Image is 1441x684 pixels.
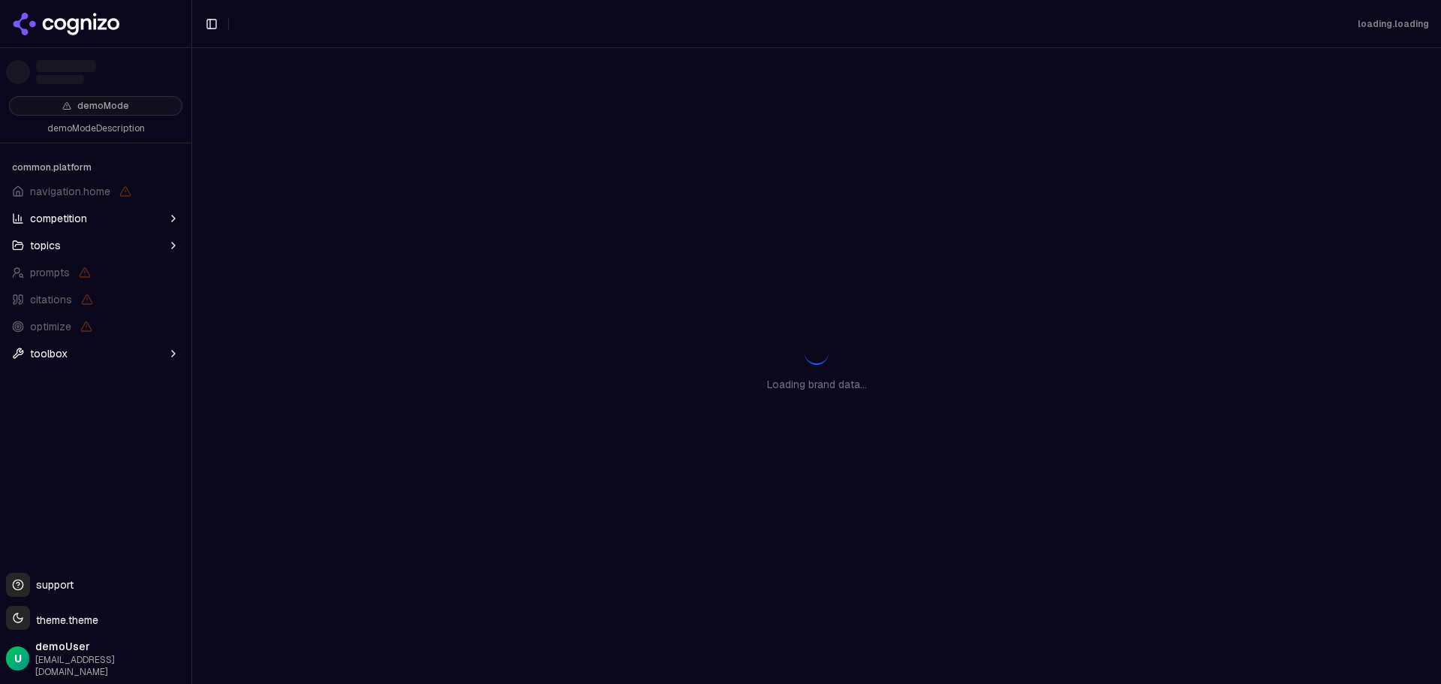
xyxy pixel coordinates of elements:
[30,613,98,627] span: theme.theme
[14,651,22,666] span: U
[6,206,185,231] button: competition
[767,377,867,392] p: Loading brand data...
[6,155,185,179] div: common.platform
[35,639,185,654] span: demoUser
[30,184,110,199] span: navigation.home
[30,346,68,361] span: toolbox
[30,292,72,307] span: citations
[77,100,129,112] span: demoMode
[30,211,87,226] span: competition
[30,577,74,592] span: support
[35,654,185,678] span: [EMAIL_ADDRESS][DOMAIN_NAME]
[1358,18,1429,30] div: loading.loading
[6,234,185,258] button: topics
[30,238,61,253] span: topics
[30,319,71,334] span: optimize
[6,342,185,366] button: toolbox
[9,122,182,137] p: demoModeDescription
[30,265,70,280] span: prompts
